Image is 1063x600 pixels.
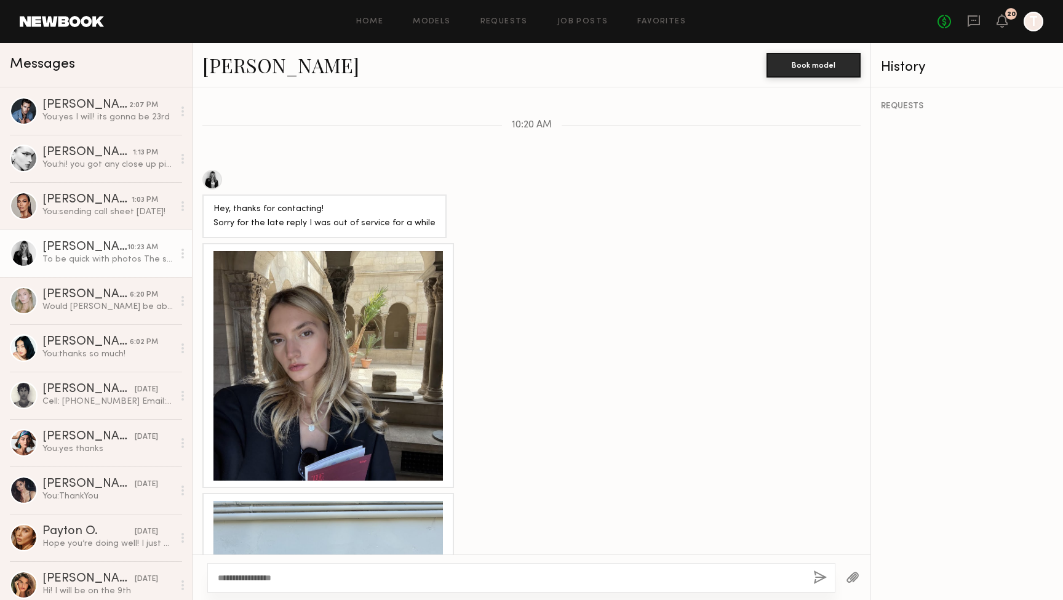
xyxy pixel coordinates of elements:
[42,538,173,550] div: Hope you’re doing well! I just wanted to check in to see if you have an idea of when confirmation...
[42,301,173,313] div: Would [PERSON_NAME] be able to color correct me as the reference picture I send you? I am willing...
[1024,12,1043,31] a: T
[42,573,135,585] div: [PERSON_NAME]
[766,53,861,78] button: Book model
[413,18,450,26] a: Models
[127,242,158,254] div: 10:23 AM
[1007,11,1016,18] div: 20
[42,159,173,170] div: You: hi! you got any close up pics of your mouth and teeth for a different job? lol but also seri...
[135,384,158,396] div: [DATE]
[42,348,173,360] div: You: thanks so much!
[135,526,158,538] div: [DATE]
[42,478,135,490] div: [PERSON_NAME]
[132,194,158,206] div: 1:03 PM
[356,18,384,26] a: Home
[42,241,127,254] div: [PERSON_NAME]
[42,490,173,502] div: You: ThankYou
[135,574,158,585] div: [DATE]
[42,289,130,301] div: [PERSON_NAME]
[135,431,158,443] div: [DATE]
[213,202,436,231] div: Hey, thanks for contacting! Sorry for the late reply I was out of service for a while
[637,18,686,26] a: Favorites
[130,337,158,348] div: 6:02 PM
[10,57,75,71] span: Messages
[130,289,158,301] div: 6:20 PM
[42,383,135,396] div: [PERSON_NAME]
[42,206,173,218] div: You: sending call sheet [DATE]!
[42,336,130,348] div: [PERSON_NAME]
[42,396,173,407] div: Cell: [PHONE_NUMBER] Email: [EMAIL_ADDRESS][DOMAIN_NAME]
[881,60,1053,74] div: History
[42,254,173,265] div: To be quick with photos The selfie was made [DATE] and others a week ago
[881,102,1053,111] div: REQUESTS
[42,526,135,538] div: Payton O.
[557,18,608,26] a: Job Posts
[42,431,135,443] div: [PERSON_NAME]
[42,146,133,159] div: [PERSON_NAME]
[766,59,861,70] a: Book model
[42,443,173,455] div: You: yes thanks
[135,479,158,490] div: [DATE]
[129,100,158,111] div: 2:07 PM
[42,194,132,206] div: [PERSON_NAME]
[42,111,173,123] div: You: yes I will! its gonna be 23rd
[42,99,129,111] div: [PERSON_NAME]
[42,585,173,597] div: Hi! I will be on the 9th
[512,120,552,130] span: 10:20 AM
[202,52,359,78] a: [PERSON_NAME]
[133,147,158,159] div: 1:13 PM
[480,18,528,26] a: Requests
